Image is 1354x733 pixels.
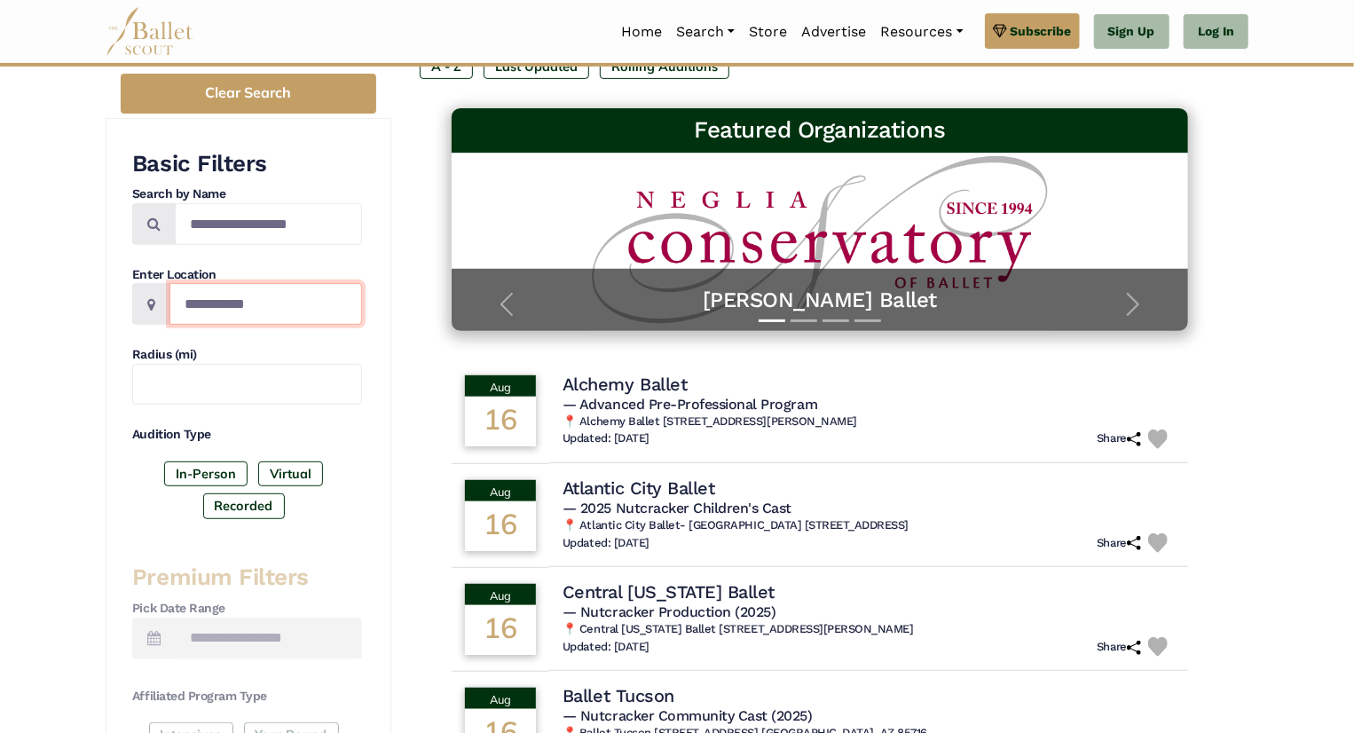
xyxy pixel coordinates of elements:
[854,311,881,331] button: Slide 4
[169,283,362,325] input: Location
[563,477,714,500] h4: Atlantic City Ballet
[1184,14,1248,50] a: Log In
[203,493,285,518] label: Recorded
[1097,536,1141,551] h6: Share
[121,74,376,114] button: Clear Search
[563,603,776,620] span: — Nutcracker Production (2025)
[132,149,362,179] h3: Basic Filters
[563,431,649,446] h6: Updated: [DATE]
[132,688,362,705] h4: Affiliated Program Type
[164,461,248,486] label: In-Person
[466,115,1174,146] h3: Featured Organizations
[132,600,362,618] h4: Pick Date Range
[742,13,794,51] a: Store
[794,13,873,51] a: Advertise
[132,266,362,284] h4: Enter Location
[823,311,849,331] button: Slide 3
[563,518,1175,533] h6: 📍 Atlantic City Ballet- [GEOGRAPHIC_DATA] [STREET_ADDRESS]
[563,580,775,603] h4: Central [US_STATE] Ballet
[465,375,536,397] div: Aug
[132,426,362,444] h4: Audition Type
[669,13,742,51] a: Search
[132,563,362,593] h3: Premium Filters
[1011,21,1072,41] span: Subscribe
[1097,431,1141,446] h6: Share
[465,688,536,709] div: Aug
[465,480,536,501] div: Aug
[465,501,536,551] div: 16
[258,461,323,486] label: Virtual
[563,396,817,413] span: — Advanced Pre-Professional Program
[791,311,817,331] button: Slide 2
[1094,14,1169,50] a: Sign Up
[465,584,536,605] div: Aug
[614,13,669,51] a: Home
[563,707,813,724] span: — Nutcracker Community Cast (2025)
[132,346,362,364] h4: Radius (mi)
[563,684,674,707] h4: Ballet Tucson
[563,622,1175,637] h6: 📍 Central [US_STATE] Ballet [STREET_ADDRESS][PERSON_NAME]
[563,373,687,396] h4: Alchemy Ballet
[465,605,536,655] div: 16
[993,21,1007,41] img: gem.svg
[175,203,362,245] input: Search by names...
[132,185,362,203] h4: Search by Name
[563,536,649,551] h6: Updated: [DATE]
[563,640,649,655] h6: Updated: [DATE]
[985,13,1080,49] a: Subscribe
[873,13,970,51] a: Resources
[759,311,785,331] button: Slide 1
[1097,640,1141,655] h6: Share
[563,414,1175,430] h6: 📍 Alchemy Ballet [STREET_ADDRESS][PERSON_NAME]
[465,397,536,446] div: 16
[469,287,1170,314] a: [PERSON_NAME] Ballet
[563,500,791,516] span: — 2025 Nutcracker Children's Cast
